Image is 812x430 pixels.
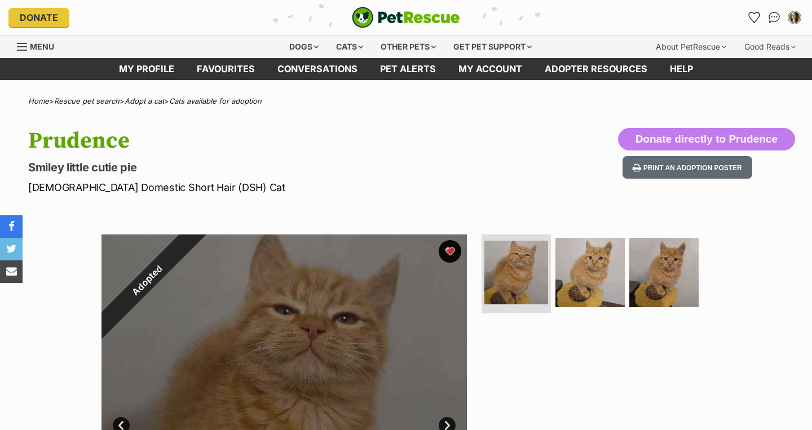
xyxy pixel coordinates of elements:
[445,36,540,58] div: Get pet support
[125,96,164,105] a: Adopt a cat
[659,58,704,80] a: Help
[629,238,699,307] img: Photo of Prudence
[28,128,495,154] h1: Prudence
[623,156,752,179] button: Print an adoption poster
[30,42,54,51] span: Menu
[17,36,62,56] a: Menu
[108,58,186,80] a: My profile
[447,58,533,80] a: My account
[736,36,804,58] div: Good Reads
[76,209,218,351] div: Adopted
[28,96,49,105] a: Home
[484,241,548,304] img: Photo of Prudence
[618,128,795,150] button: Donate directly to Prudence
[369,58,447,80] a: Pet alerts
[439,240,461,263] button: favourite
[28,159,495,175] p: Smiley little cutie pie
[28,180,495,195] p: [DEMOGRAPHIC_DATA] Domestic Short Hair (DSH) Cat
[352,7,460,28] a: PetRescue
[281,36,326,58] div: Dogs
[352,7,460,28] img: logo-cat-932fe2b9b8326f06289b0f2fb663e598f794de774fb13d1741a6617ecf9a85b4.svg
[765,8,783,26] a: Conversations
[648,36,734,58] div: About PetRescue
[186,58,266,80] a: Favourites
[169,96,262,105] a: Cats available for adoption
[555,238,625,307] img: Photo of Prudence
[328,36,371,58] div: Cats
[54,96,120,105] a: Rescue pet search
[789,12,800,23] img: Ella Body profile pic
[785,8,804,26] button: My account
[533,58,659,80] a: Adopter resources
[769,12,780,23] img: chat-41dd97257d64d25036548639549fe6c8038ab92f7586957e7f3b1b290dea8141.svg
[8,8,69,27] a: Donate
[373,36,444,58] div: Other pets
[745,8,763,26] a: Favourites
[745,8,804,26] ul: Account quick links
[266,58,369,80] a: conversations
